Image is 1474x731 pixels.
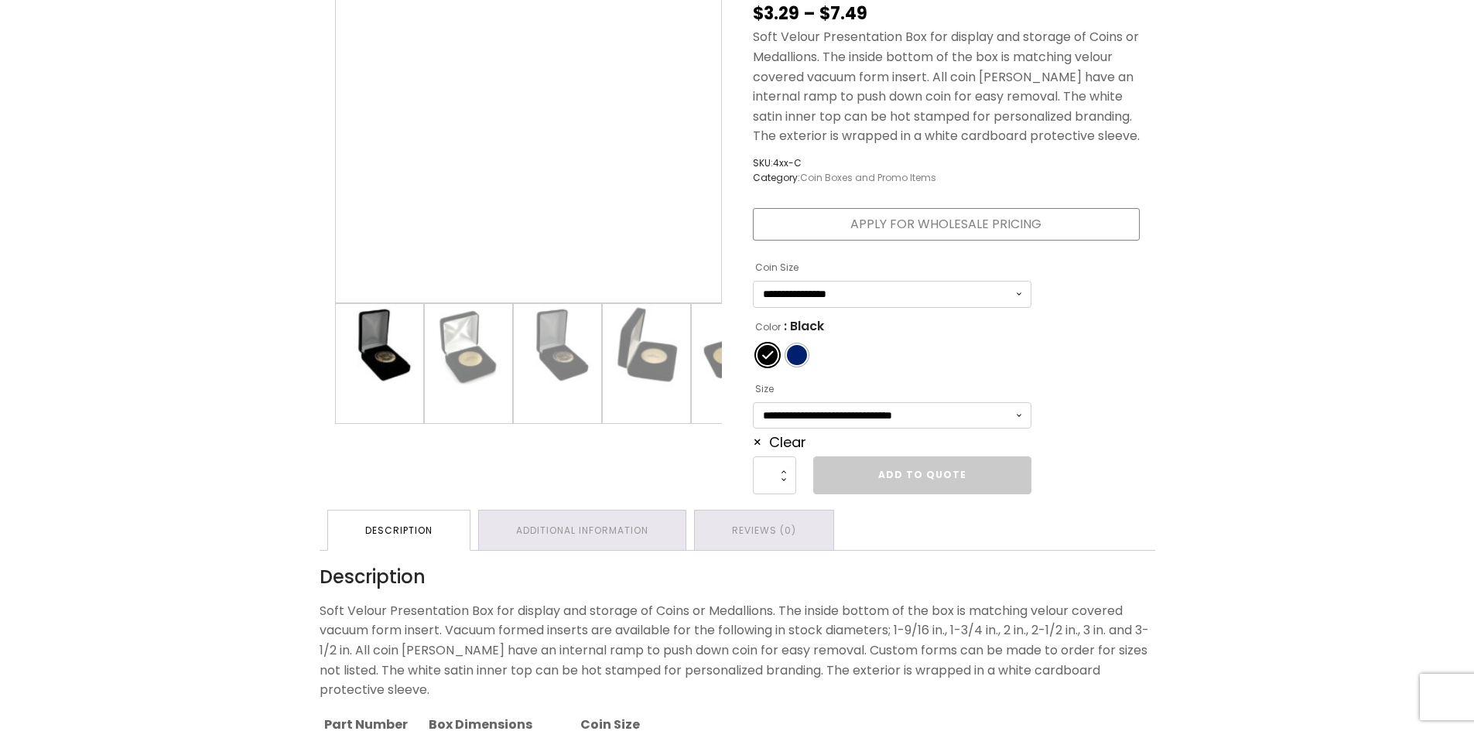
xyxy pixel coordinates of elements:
a: Description [328,511,470,550]
li: Navy Blue [785,343,809,367]
label: Coin Size [755,255,799,280]
a: Additional information [479,511,686,550]
a: Reviews (0) [695,511,833,550]
img: Medium size black velour covered Presentation Box hinged on the long side open showing color matc... [603,304,690,391]
span: $ [819,2,830,26]
h2: Description [320,566,1155,589]
span: SKU: [753,155,936,170]
p: Soft Velour Presentation Box for display and storage of Coins or Medallions. The inside bottom of... [320,601,1155,700]
img: Medium size black velour covered Presentation Box open showing color matching bottom pad with wel... [425,304,512,391]
a: Clear options [753,432,806,452]
li: Black [756,343,779,367]
label: Size [755,377,774,401]
a: Add to Quote [813,456,1031,494]
bdi: 7.49 [819,2,867,26]
label: Color [755,315,781,340]
span: – [803,2,816,26]
span: $ [753,2,764,26]
a: Coin Boxes and Promo Items [800,171,936,184]
span: : Black [784,314,824,339]
p: Soft Velour Presentation Box for display and storage of Coins or Medallions. The inside bottom of... [753,27,1140,146]
span: 4xx-C [773,156,802,169]
img: Medium size black velour covered Presentation Box hinged on the long side open showing color matc... [692,304,779,391]
bdi: 3.29 [753,2,799,26]
ul: Color [753,340,1031,370]
a: Apply for Wholesale Pricing [753,208,1140,241]
img: Medium size black velour covered Presentation Box open showing color matching bottom pad with wel... [336,304,423,391]
img: Medium size black velour covered Presentation Box open showing color matching bottom pad with wel... [514,304,601,391]
span: Category: [753,170,936,185]
input: Product quantity [753,456,796,494]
